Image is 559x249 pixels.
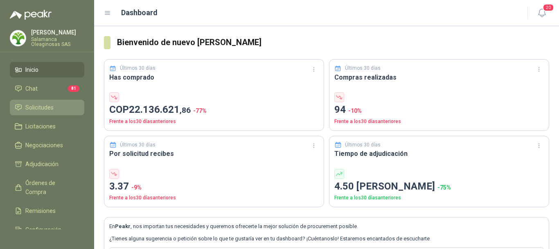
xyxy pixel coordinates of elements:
[109,118,319,126] p: Frente a los 30 días anteriores
[345,64,381,72] p: Últimos 30 días
[109,235,544,243] p: ¿Tienes alguna sugerencia o petición sobre lo que te gustaría ver en tu dashboard? ¡Cuéntanoslo! ...
[25,141,63,150] span: Negociaciones
[10,100,84,115] a: Solicitudes
[25,122,56,131] span: Licitaciones
[109,102,319,118] p: COP
[345,141,381,149] p: Últimos 30 días
[25,103,54,112] span: Solicitudes
[120,64,156,72] p: Últimos 30 días
[120,141,156,149] p: Últimos 30 días
[25,206,56,215] span: Remisiones
[25,160,59,169] span: Adjudicación
[131,184,142,191] span: -9 %
[193,107,207,114] span: -77 %
[10,81,84,96] a: Chat81
[543,4,554,11] span: 20
[534,6,549,21] button: 20
[334,72,544,82] h3: Compras realizadas
[334,102,544,118] p: 94
[109,179,319,194] p: 3.37
[334,148,544,159] h3: Tiempo de adjudicación
[129,104,191,115] span: 22.136.621
[31,37,84,47] p: Salamanca Oleaginosas SAS
[437,184,451,191] span: -75 %
[31,30,84,35] p: [PERSON_NAME]
[348,107,362,114] span: -10 %
[334,179,544,194] p: 4.50 [PERSON_NAME]
[68,85,79,92] span: 81
[115,223,131,229] b: Peakr
[10,119,84,134] a: Licitaciones
[117,36,549,49] h3: Bienvenido de nuevo [PERSON_NAME]
[10,62,84,78] a: Inicio
[10,203,84,219] a: Remisiones
[180,105,191,115] span: ,86
[334,194,544,202] p: Frente a los 30 días anteriores
[25,84,38,93] span: Chat
[109,72,319,82] h3: Has comprado
[334,118,544,126] p: Frente a los 30 días anteriores
[109,222,544,231] p: En , nos importan tus necesidades y queremos ofrecerte la mejor solución de procurement posible.
[10,137,84,153] a: Negociaciones
[10,156,84,172] a: Adjudicación
[10,10,52,20] img: Logo peakr
[10,175,84,200] a: Órdenes de Compra
[121,7,158,18] h1: Dashboard
[109,148,319,159] h3: Por solicitud recibes
[10,222,84,238] a: Configuración
[10,30,26,46] img: Company Logo
[25,65,38,74] span: Inicio
[109,194,319,202] p: Frente a los 30 días anteriores
[25,178,77,196] span: Órdenes de Compra
[25,225,61,234] span: Configuración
